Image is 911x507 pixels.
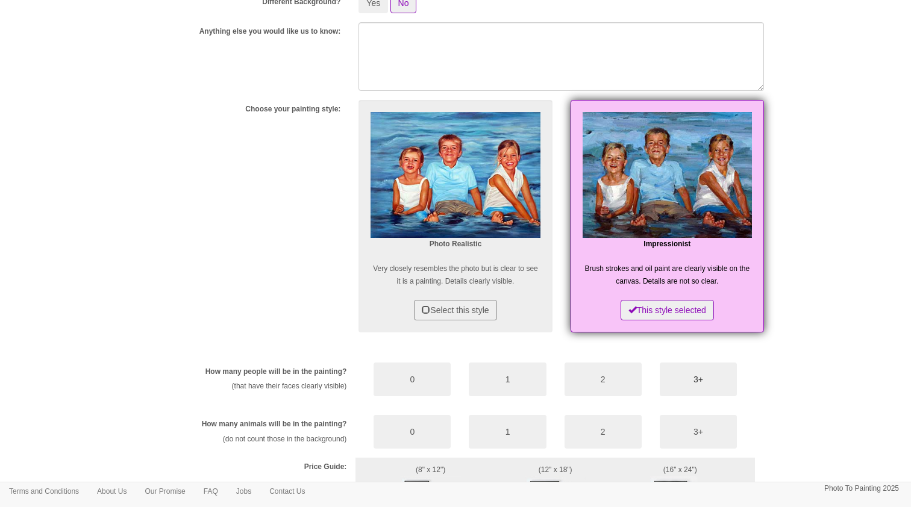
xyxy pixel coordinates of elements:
[88,482,136,500] a: About Us
[205,367,347,377] label: How many people will be in the painting?
[565,362,642,396] button: 2
[614,464,746,476] p: (16" x 24")
[469,415,546,449] button: 1
[227,482,260,500] a: Jobs
[621,300,714,320] button: This style selected
[260,482,314,500] a: Contact Us
[583,263,752,288] p: Brush strokes and oil paint are clearly visible on the canvas. Details are not so clear.
[371,112,540,238] img: Realism
[304,462,347,472] label: Price Guide:
[583,238,752,250] p: Impressionist
[414,300,496,320] button: Select this style
[371,238,540,250] p: Photo Realistic
[374,415,451,449] button: 0
[583,112,752,238] img: Impressionist
[245,104,340,114] label: Choose your painting style:
[565,415,642,449] button: 2
[195,482,227,500] a: FAQ
[515,464,596,476] p: (12" x 18")
[202,419,347,429] label: How many animals will be in the painting?
[660,415,737,449] button: 3+
[199,26,341,37] label: Anything else you would like us to know:
[165,380,346,393] p: (that have their faces clearly visible)
[136,482,194,500] a: Our Promise
[469,362,546,396] button: 1
[165,433,346,446] p: (do not count those in the background)
[374,362,451,396] button: 0
[365,464,496,476] p: (8" x 12")
[371,263,540,288] p: Very closely resembles the photo but is clear to see it is a painting. Details clearly visible.
[660,362,737,396] button: 3+
[824,482,899,495] p: Photo To Painting 2025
